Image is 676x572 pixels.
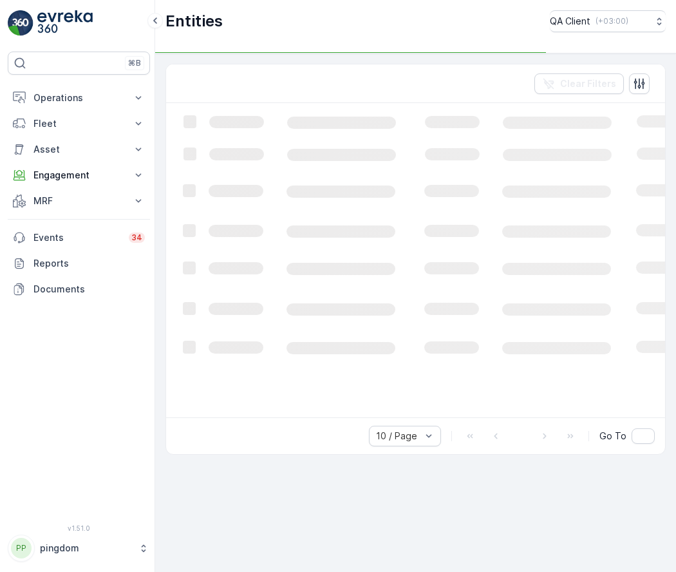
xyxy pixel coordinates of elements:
[165,11,223,32] p: Entities
[550,15,590,28] p: QA Client
[560,77,616,90] p: Clear Filters
[596,16,628,26] p: ( +03:00 )
[8,535,150,562] button: PPpingdom
[8,524,150,532] span: v 1.51.0
[33,91,124,104] p: Operations
[33,143,124,156] p: Asset
[8,276,150,302] a: Documents
[8,162,150,188] button: Engagement
[550,10,666,32] button: QA Client(+03:00)
[33,195,124,207] p: MRF
[37,10,93,36] img: logo_light-DOdMpM7g.png
[33,283,145,296] p: Documents
[8,251,150,276] a: Reports
[8,111,150,137] button: Fleet
[534,73,624,94] button: Clear Filters
[11,538,32,558] div: PP
[8,225,150,251] a: Events34
[8,188,150,214] button: MRF
[8,85,150,111] button: Operations
[33,169,124,182] p: Engagement
[40,542,132,555] p: pingdom
[33,231,121,244] p: Events
[599,430,626,443] span: Go To
[131,233,142,243] p: 34
[33,257,145,270] p: Reports
[33,117,124,130] p: Fleet
[8,137,150,162] button: Asset
[8,10,33,36] img: logo
[128,58,141,68] p: ⌘B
